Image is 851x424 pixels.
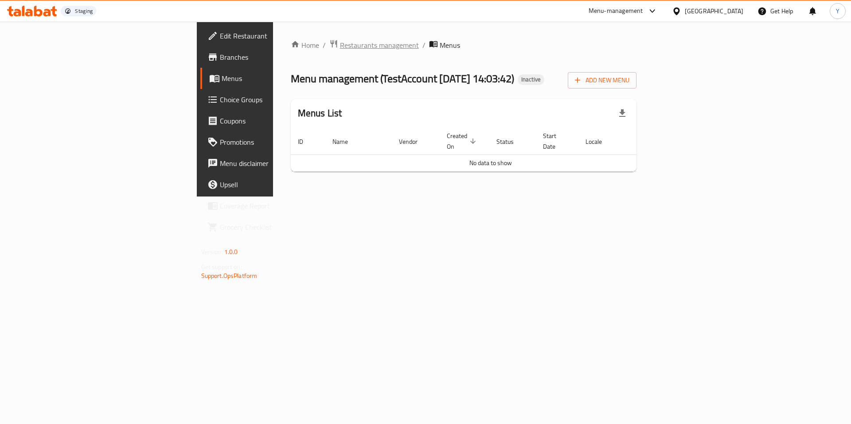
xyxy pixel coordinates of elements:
[200,153,339,174] a: Menu disclaimer
[298,136,315,147] span: ID
[496,136,525,147] span: Status
[220,200,332,211] span: Coverage Report
[586,136,613,147] span: Locale
[447,131,479,152] span: Created On
[220,94,332,105] span: Choice Groups
[329,39,419,51] a: Restaurants management
[624,128,691,155] th: Actions
[836,6,839,16] span: Y
[200,25,339,46] a: Edit Restaurant
[220,179,332,190] span: Upsell
[568,72,636,89] button: Add New Menu
[220,158,332,169] span: Menu disclaimer
[220,137,332,147] span: Promotions
[575,75,629,86] span: Add New Menu
[440,40,460,50] span: Menus
[220,31,332,41] span: Edit Restaurant
[518,74,544,85] div: Inactive
[685,6,743,16] div: [GEOGRAPHIC_DATA]
[200,68,339,89] a: Menus
[201,261,242,273] span: Get support on:
[222,73,332,84] span: Menus
[200,195,339,216] a: Coverage Report
[543,131,568,152] span: Start Date
[291,69,514,89] span: Menu management ( TestAccount [DATE] 14:03:42 )
[291,128,691,172] table: enhanced table
[518,76,544,83] span: Inactive
[612,103,633,124] div: Export file
[399,136,429,147] span: Vendor
[200,110,339,131] a: Coupons
[332,136,359,147] span: Name
[75,8,93,15] div: Staging
[224,246,238,258] span: 1.0.0
[589,6,643,16] div: Menu-management
[291,39,637,51] nav: breadcrumb
[201,270,258,281] a: Support.OpsPlatform
[200,131,339,153] a: Promotions
[200,89,339,110] a: Choice Groups
[340,40,419,50] span: Restaurants management
[422,40,425,50] li: /
[201,246,223,258] span: Version:
[469,157,512,169] span: No data to show
[220,222,332,232] span: Grocery Checklist
[220,52,332,62] span: Branches
[298,107,342,120] h2: Menus List
[220,116,332,126] span: Coupons
[200,46,339,68] a: Branches
[200,174,339,195] a: Upsell
[200,216,339,238] a: Grocery Checklist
